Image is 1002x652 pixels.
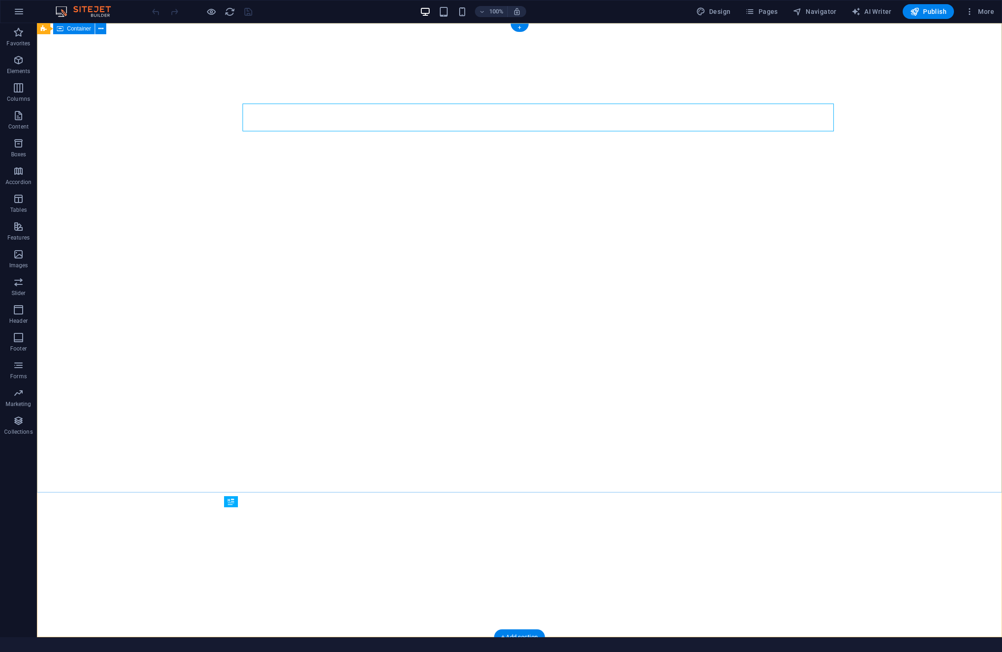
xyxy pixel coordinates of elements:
[851,7,892,16] span: AI Writer
[10,206,27,214] p: Tables
[692,4,735,19] button: Design
[12,289,26,297] p: Slider
[475,6,508,17] button: 100%
[67,26,91,31] span: Container
[7,68,30,75] p: Elements
[494,629,545,645] div: + Add section
[6,40,30,47] p: Favorites
[9,262,28,269] p: Images
[4,428,32,436] p: Collections
[6,178,31,186] p: Accordion
[7,95,30,103] p: Columns
[489,6,504,17] h6: 100%
[692,4,735,19] div: Design (Ctrl+Alt+Y)
[53,6,122,17] img: Editor Logo
[225,6,235,17] i: Reload page
[11,151,26,158] p: Boxes
[8,123,29,130] p: Content
[910,7,947,16] span: Publish
[793,7,837,16] span: Navigator
[10,373,27,380] p: Forms
[848,4,895,19] button: AI Writer
[696,7,731,16] span: Design
[206,6,217,17] button: Click here to leave preview mode and continue editing
[510,24,528,32] div: +
[513,7,521,16] i: On resize automatically adjust zoom level to fit chosen device.
[224,6,235,17] button: reload
[789,4,840,19] button: Navigator
[10,345,27,352] p: Footer
[6,400,31,408] p: Marketing
[965,7,994,16] span: More
[741,4,781,19] button: Pages
[903,4,954,19] button: Publish
[745,7,777,16] span: Pages
[961,4,998,19] button: More
[7,234,30,241] p: Features
[9,317,28,325] p: Header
